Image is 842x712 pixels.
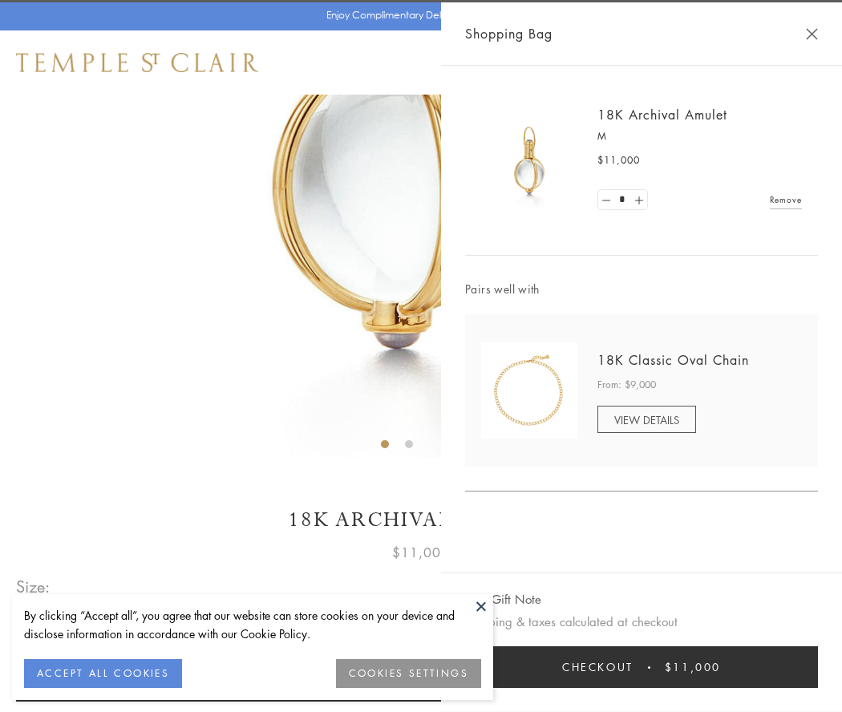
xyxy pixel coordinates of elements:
[16,506,826,534] h1: 18K Archival Amulet
[597,152,640,168] span: $11,000
[630,190,646,210] a: Set quantity to 2
[614,412,679,427] span: VIEW DETAILS
[597,377,656,393] span: From: $9,000
[465,23,553,44] span: Shopping Bag
[24,606,481,643] div: By clicking “Accept all”, you agree that our website can store cookies on your device and disclos...
[16,573,51,600] span: Size:
[597,406,696,433] a: VIEW DETAILS
[465,589,541,609] button: Add Gift Note
[597,106,727,123] a: 18K Archival Amulet
[562,658,634,676] span: Checkout
[770,191,802,208] a: Remove
[806,28,818,40] button: Close Shopping Bag
[24,659,182,688] button: ACCEPT ALL COOKIES
[465,646,818,688] button: Checkout $11,000
[598,190,614,210] a: Set quantity to 0
[326,7,508,23] p: Enjoy Complimentary Delivery & Returns
[597,351,749,369] a: 18K Classic Oval Chain
[481,342,577,439] img: N88865-OV18
[336,659,481,688] button: COOKIES SETTINGS
[465,280,818,298] span: Pairs well with
[16,53,258,72] img: Temple St. Clair
[392,542,450,563] span: $11,000
[481,112,577,208] img: 18K Archival Amulet
[465,612,818,632] p: Shipping & taxes calculated at checkout
[665,658,721,676] span: $11,000
[597,128,802,144] p: M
